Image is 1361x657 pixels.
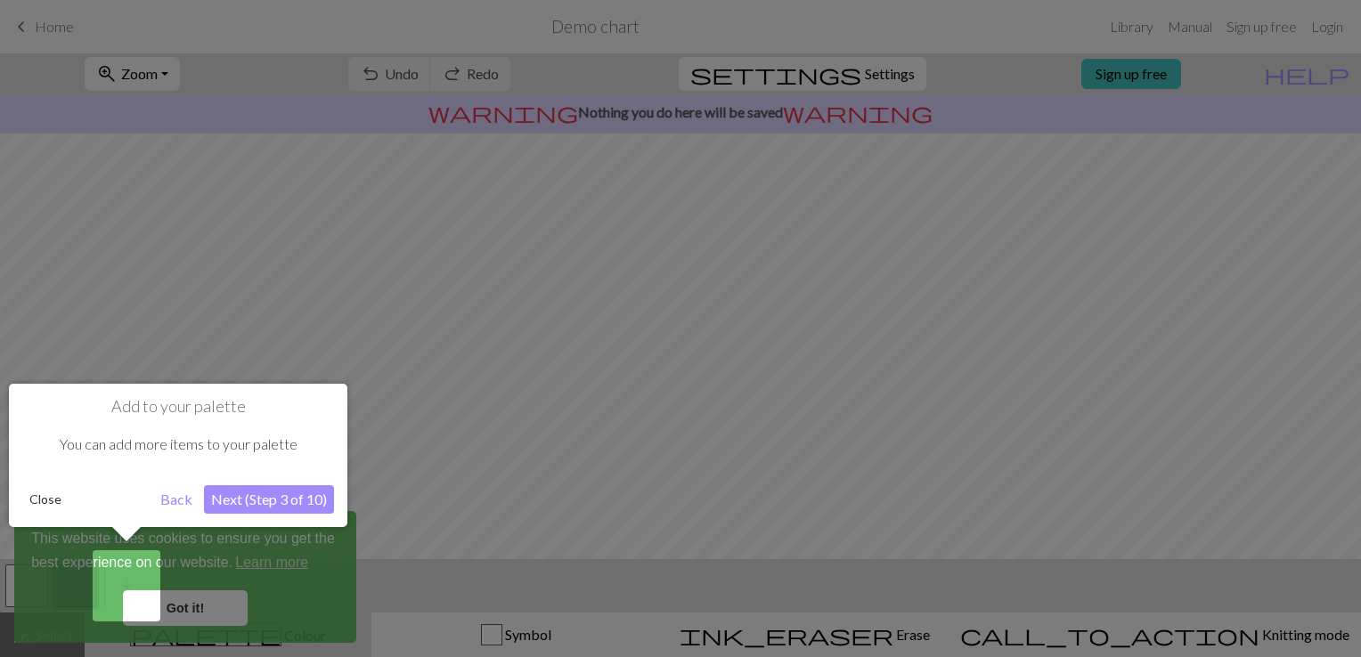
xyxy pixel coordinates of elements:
h1: Add to your palette [22,397,334,417]
button: Back [153,485,200,514]
div: Add to your palette [9,384,347,527]
div: You can add more items to your palette [22,417,334,472]
button: Next (Step 3 of 10) [204,485,334,514]
button: Close [22,486,69,513]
